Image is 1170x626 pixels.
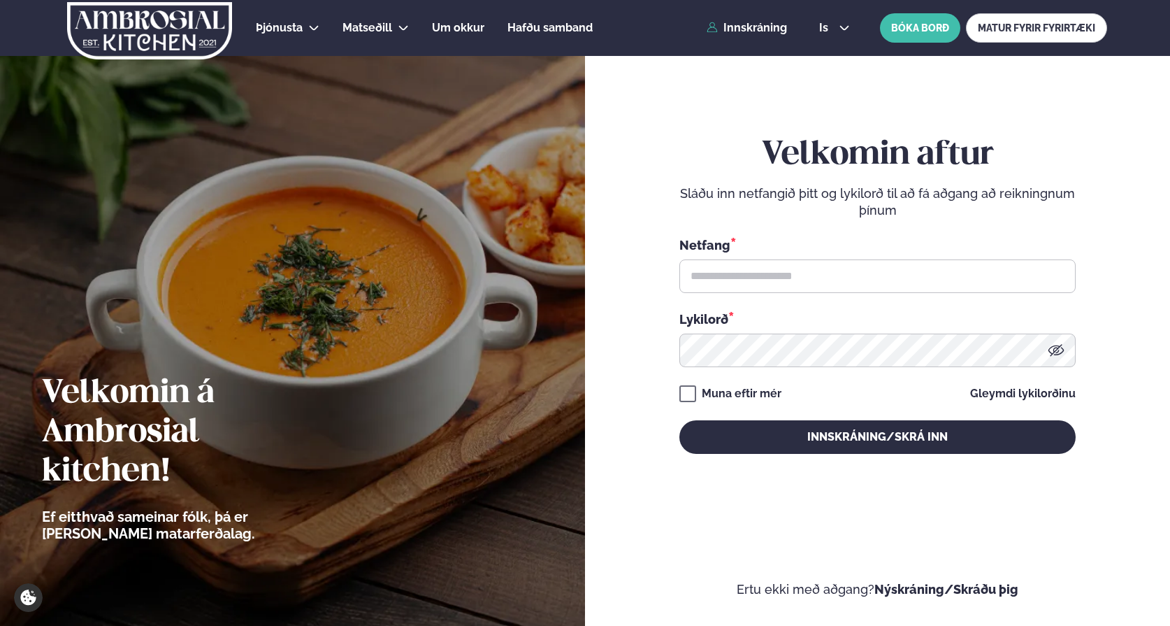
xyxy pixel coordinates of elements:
a: Innskráning [707,22,787,34]
p: Ef eitthvað sameinar fólk, þá er [PERSON_NAME] matarferðalag. [42,508,332,542]
button: BÓKA BORÐ [880,13,960,43]
img: logo [66,2,233,59]
h2: Velkomin á Ambrosial kitchen! [42,374,332,492]
button: is [808,22,860,34]
button: Innskráning/Skrá inn [679,420,1076,454]
a: Um okkur [432,20,484,36]
span: is [819,22,832,34]
p: Sláðu inn netfangið þitt og lykilorð til að fá aðgang að reikningnum þínum [679,185,1076,219]
a: MATUR FYRIR FYRIRTÆKI [966,13,1107,43]
div: Lykilorð [679,310,1076,328]
a: Cookie settings [14,583,43,612]
div: Netfang [679,236,1076,254]
span: Matseðill [342,21,392,34]
a: Matseðill [342,20,392,36]
a: Hafðu samband [507,20,593,36]
p: Ertu ekki með aðgang? [627,581,1128,598]
span: Hafðu samband [507,21,593,34]
h2: Velkomin aftur [679,136,1076,175]
a: Þjónusta [256,20,303,36]
span: Um okkur [432,21,484,34]
span: Þjónusta [256,21,303,34]
a: Gleymdi lykilorðinu [970,388,1076,399]
a: Nýskráning/Skráðu þig [874,582,1018,597]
